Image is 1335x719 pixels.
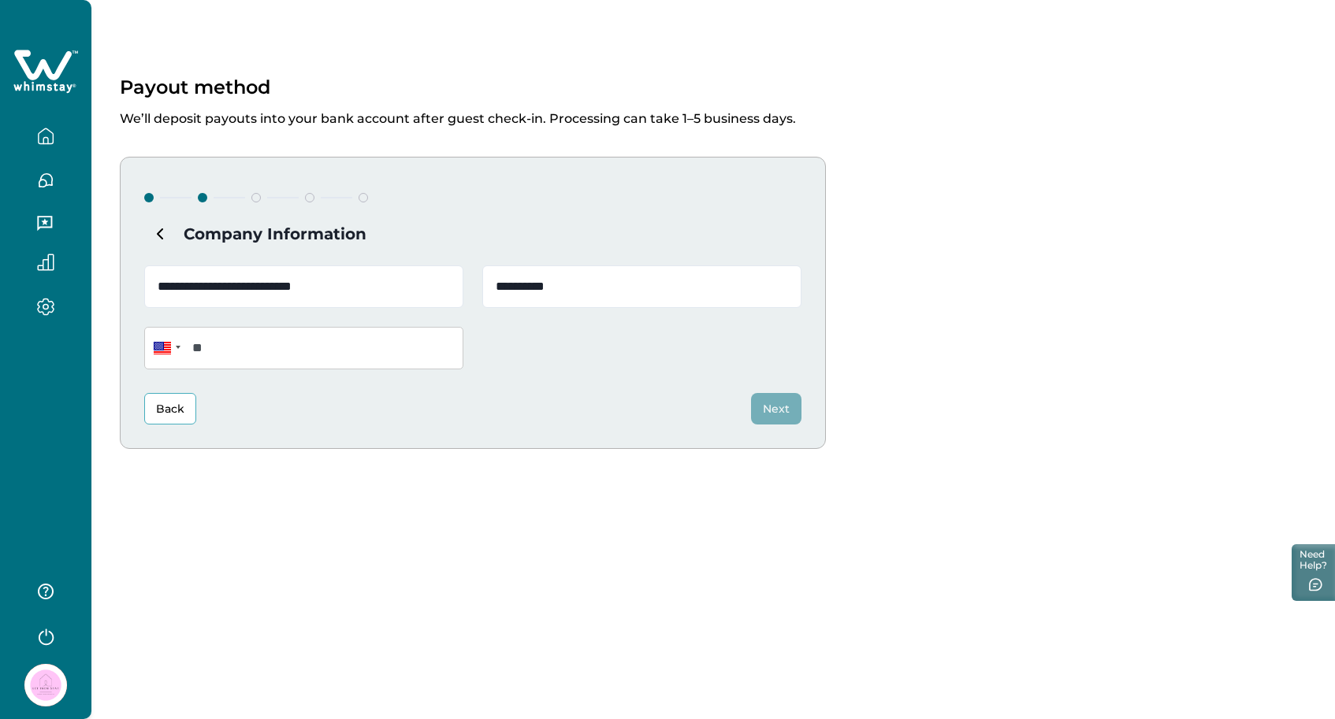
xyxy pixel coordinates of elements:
[120,76,270,98] p: Payout method
[144,327,185,369] div: United States: + 1
[144,218,801,250] h4: Company Information
[751,393,801,424] button: Next
[144,393,196,424] button: Back
[24,664,67,706] img: Whimstay Host
[144,218,176,250] button: Subtract
[120,98,1307,127] p: We’ll deposit payouts into your bank account after guest check-in. Processing can take 1–5 busine...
